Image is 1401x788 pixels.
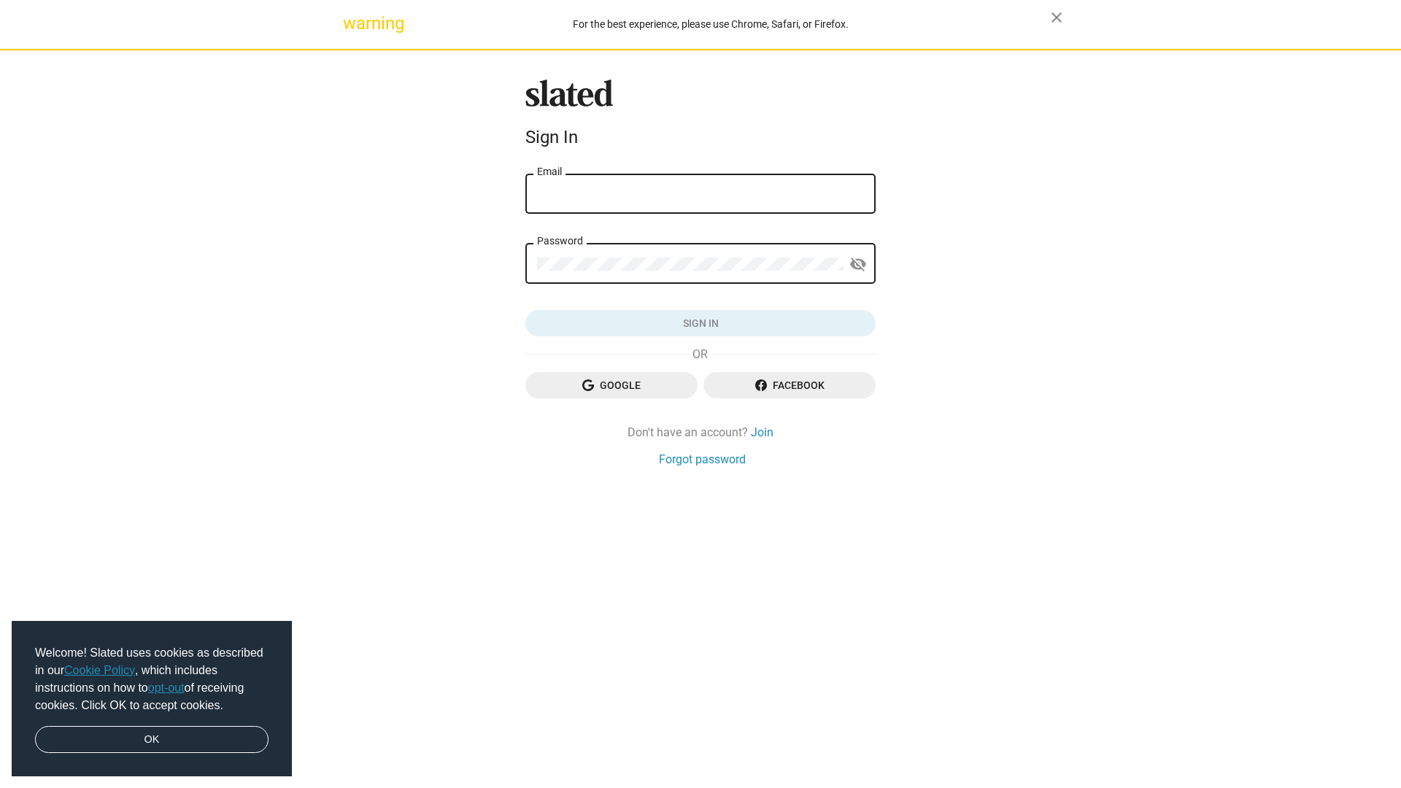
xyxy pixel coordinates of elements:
button: Show password [844,250,873,279]
span: Welcome! Slated uses cookies as described in our , which includes instructions on how to of recei... [35,644,269,714]
div: For the best experience, please use Chrome, Safari, or Firefox. [371,15,1051,34]
button: Google [525,372,698,398]
mat-icon: warning [343,15,360,32]
span: Facebook [715,372,864,398]
div: Don't have an account? [525,425,876,440]
a: dismiss cookie message [35,726,269,754]
mat-icon: close [1048,9,1065,26]
div: Sign In [525,127,876,147]
span: Google [537,372,686,398]
a: Cookie Policy [64,664,135,676]
a: Join [751,425,773,440]
a: opt-out [148,681,185,694]
mat-icon: visibility_off [849,253,867,276]
div: cookieconsent [12,621,292,777]
sl-branding: Sign In [525,80,876,154]
button: Facebook [703,372,876,398]
a: Forgot password [659,452,746,467]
